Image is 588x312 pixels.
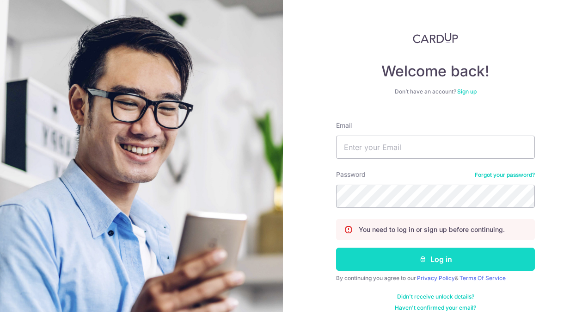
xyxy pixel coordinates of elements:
h4: Welcome back! [336,62,535,81]
a: Terms Of Service [459,275,506,281]
a: Didn't receive unlock details? [397,293,474,300]
div: By continuing you agree to our & [336,275,535,282]
img: CardUp Logo [413,32,458,44]
input: Enter your Email [336,136,535,159]
a: Privacy Policy [417,275,455,281]
label: Email [336,121,352,130]
button: Log in [336,248,535,271]
a: Forgot your password? [475,171,535,179]
p: You need to log in or sign up before continuing. [359,225,505,234]
a: Haven't confirmed your email? [395,304,476,312]
label: Password [336,170,366,179]
div: Don’t have an account? [336,88,535,95]
a: Sign up [457,88,477,95]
